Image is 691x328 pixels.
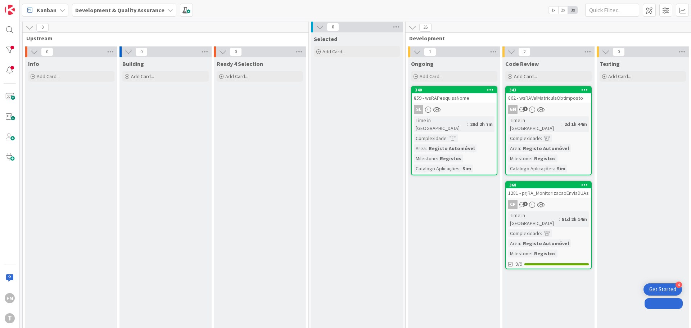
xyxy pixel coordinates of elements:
[411,86,497,175] a: 340859 - wsRAPesquisaNomeSLTime in [GEOGRAPHIC_DATA]:20d 2h 7mComplexidade:Area:Registo Automóvel...
[508,229,541,237] div: Complexidade
[554,165,555,172] span: :
[563,120,589,128] div: 2d 1h 44m
[447,134,448,142] span: :
[508,105,518,114] div: GN
[643,283,682,296] div: Open Get Started checklist, remaining modules: 4
[467,120,468,128] span: :
[131,73,154,80] span: Add Card...
[412,105,497,114] div: SL
[518,48,530,56] span: 2
[558,6,568,14] span: 2x
[506,105,591,114] div: GN
[508,239,520,247] div: Area
[414,105,423,114] div: SL
[509,87,591,93] div: 343
[508,134,541,142] div: Complexidade
[541,134,542,142] span: :
[414,154,437,162] div: Milestone
[230,48,242,56] span: 0
[555,165,567,172] div: Sim
[412,87,497,93] div: 340
[75,6,164,14] b: Development & Quality Assurance
[322,48,345,55] span: Add Card...
[532,250,557,257] div: Registos
[508,165,554,172] div: Catalogo Aplicações
[585,4,639,17] input: Quick Filter...
[412,87,497,103] div: 340859 - wsRAPesquisaNome
[5,293,15,303] div: FM
[225,73,248,80] span: Add Card...
[531,250,532,257] span: :
[508,154,531,162] div: Milestone
[559,215,560,223] span: :
[414,165,460,172] div: Catalogo Aplicações
[5,5,15,15] img: Visit kanbanzone.com
[523,202,528,206] span: 4
[122,60,144,67] span: Building
[438,154,463,162] div: Registos
[419,23,432,32] span: 35
[515,260,522,268] span: 9/9
[505,181,592,269] a: 3681281 - prjRA_MonitorizacaoEnviaDUAsCPTime in [GEOGRAPHIC_DATA]:51d 2h 14mComplexidade:Area:Reg...
[600,60,620,67] span: Testing
[314,35,337,42] span: Selected
[561,120,563,128] span: :
[28,60,39,67] span: Info
[520,239,521,247] span: :
[649,286,676,293] div: Get Started
[414,116,467,132] div: Time in [GEOGRAPHIC_DATA]
[437,154,438,162] span: :
[506,93,591,103] div: 862 - wsRAValMatriculaObtImposto
[505,60,539,67] span: Code Review
[548,6,558,14] span: 1x
[520,144,521,152] span: :
[613,48,625,56] span: 0
[560,215,589,223] div: 51d 2h 14m
[26,35,299,42] span: Upstream
[415,87,497,93] div: 340
[506,182,591,188] div: 368
[412,93,497,103] div: 859 - wsRAPesquisaNome
[508,200,518,209] div: CP
[411,60,434,67] span: Ongoing
[468,120,494,128] div: 20d 2h 7m
[521,144,571,152] div: Registo Automóvel
[427,144,477,152] div: Registo Automóvel
[508,144,520,152] div: Area
[37,6,57,14] span: Kanban
[461,165,473,172] div: Sim
[608,73,631,80] span: Add Card...
[506,182,591,198] div: 3681281 - prjRA_MonitorizacaoEnviaDUAs
[506,200,591,209] div: CP
[135,48,148,56] span: 0
[506,87,591,103] div: 343862 - wsRAValMatriculaObtImposto
[676,282,682,288] div: 4
[424,48,436,56] span: 1
[506,87,591,93] div: 343
[523,107,528,111] span: 1
[327,23,339,31] span: 0
[514,73,537,80] span: Add Card...
[460,165,461,172] span: :
[36,23,49,32] span: 0
[217,60,263,67] span: Ready 4 Selection
[37,73,60,80] span: Add Card...
[532,154,557,162] div: Registos
[414,134,447,142] div: Complexidade
[420,73,443,80] span: Add Card...
[506,188,591,198] div: 1281 - prjRA_MonitorizacaoEnviaDUAs
[541,229,542,237] span: :
[41,48,53,56] span: 0
[508,116,561,132] div: Time in [GEOGRAPHIC_DATA]
[508,250,531,257] div: Milestone
[509,183,591,188] div: 368
[5,313,15,323] div: T
[508,211,559,227] div: Time in [GEOGRAPHIC_DATA]
[414,144,426,152] div: Area
[505,86,592,175] a: 343862 - wsRAValMatriculaObtImpostoGNTime in [GEOGRAPHIC_DATA]:2d 1h 44mComplexidade:Area:Registo...
[426,144,427,152] span: :
[521,239,571,247] div: Registo Automóvel
[531,154,532,162] span: :
[568,6,578,14] span: 3x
